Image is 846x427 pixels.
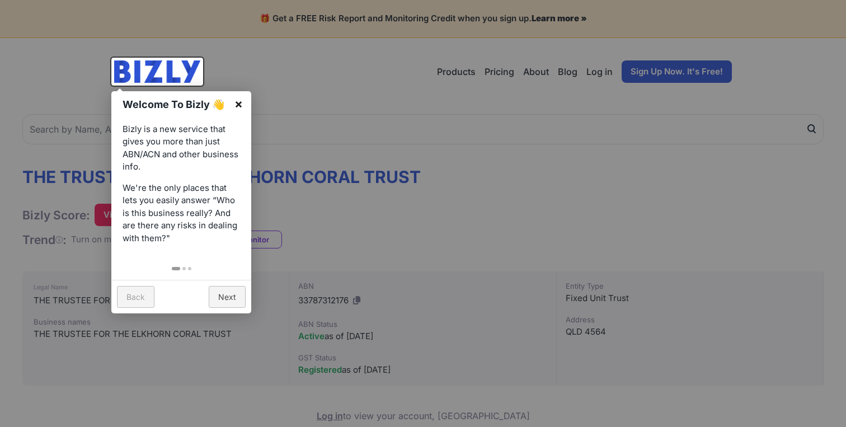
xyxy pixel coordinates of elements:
a: × [226,91,251,116]
p: We're the only places that lets you easily answer “Who is this business really? And are there any... [123,182,240,245]
a: Back [117,286,154,308]
a: Next [209,286,246,308]
h1: Welcome To Bizly 👋 [123,97,228,112]
p: Bizly is a new service that gives you more than just ABN/ACN and other business info. [123,123,240,173]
